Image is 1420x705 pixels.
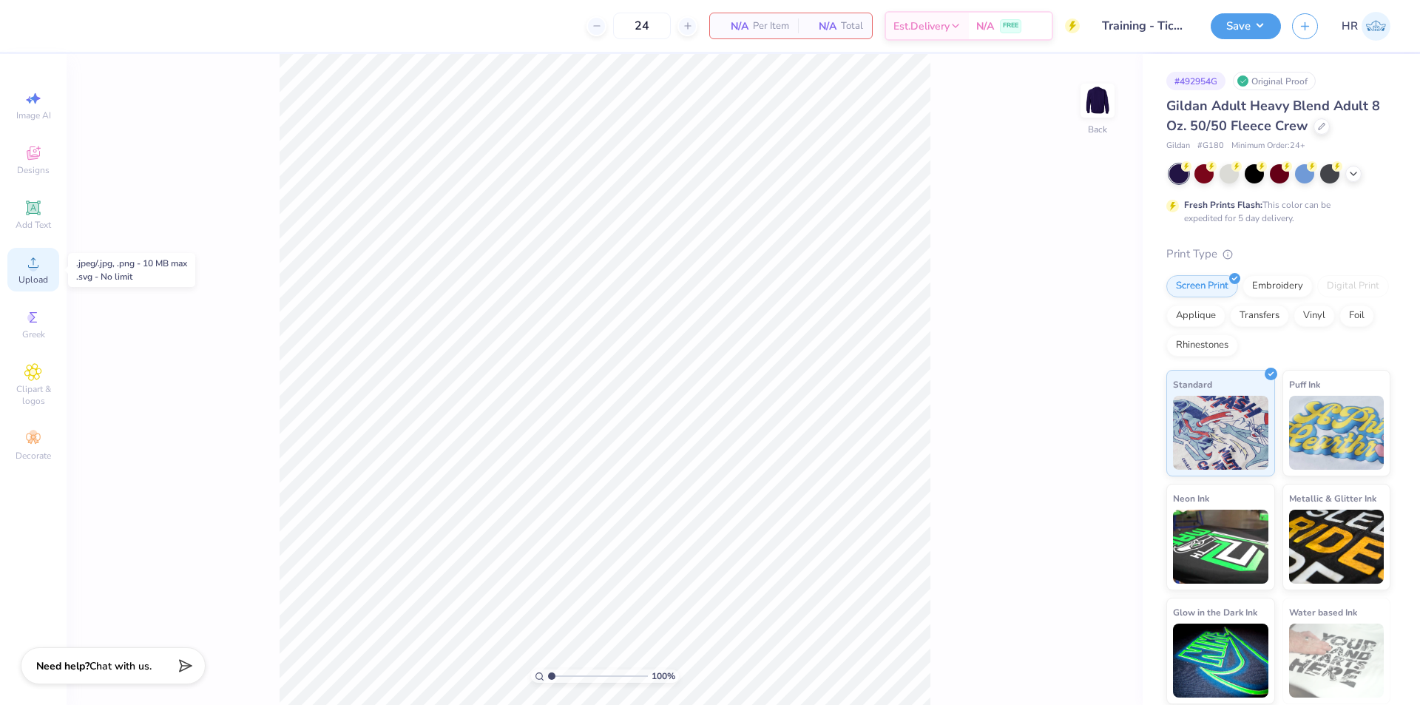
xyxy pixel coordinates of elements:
[16,109,51,121] span: Image AI
[613,13,671,39] input: – –
[1197,140,1224,152] span: # G180
[1166,305,1225,327] div: Applique
[76,270,187,283] div: .svg - No limit
[1231,140,1305,152] span: Minimum Order: 24 +
[1339,305,1374,327] div: Foil
[753,18,789,34] span: Per Item
[1242,275,1313,297] div: Embroidery
[976,18,994,34] span: N/A
[1317,275,1389,297] div: Digital Print
[1166,72,1225,90] div: # 492954G
[1211,13,1281,39] button: Save
[1230,305,1289,327] div: Transfers
[893,18,950,34] span: Est. Delivery
[1342,12,1390,41] a: HR
[1166,275,1238,297] div: Screen Print
[1184,198,1366,225] div: This color can be expedited for 5 day delivery.
[1166,140,1190,152] span: Gildan
[652,669,675,683] span: 100 %
[1083,86,1112,115] img: Back
[1003,21,1018,31] span: FREE
[7,383,59,407] span: Clipart & logos
[18,274,48,286] span: Upload
[16,450,51,462] span: Decorate
[22,328,45,340] span: Greek
[1184,199,1262,211] strong: Fresh Prints Flash:
[1289,624,1384,698] img: Water based Ink
[17,164,50,176] span: Designs
[1289,510,1384,584] img: Metallic & Glitter Ink
[89,659,152,673] span: Chat with us.
[807,18,836,34] span: N/A
[1362,12,1390,41] img: Hazel Del Rosario
[1342,18,1358,35] span: HR
[1173,510,1268,584] img: Neon Ink
[1091,11,1200,41] input: Untitled Design
[1166,97,1380,135] span: Gildan Adult Heavy Blend Adult 8 Oz. 50/50 Fleece Crew
[1173,604,1257,620] span: Glow in the Dark Ink
[841,18,863,34] span: Total
[1088,123,1107,136] div: Back
[1289,377,1320,392] span: Puff Ink
[719,18,748,34] span: N/A
[1289,396,1384,470] img: Puff Ink
[1173,490,1209,506] span: Neon Ink
[1233,72,1316,90] div: Original Proof
[1289,604,1357,620] span: Water based Ink
[1173,624,1268,698] img: Glow in the Dark Ink
[1166,334,1238,357] div: Rhinestones
[1173,377,1212,392] span: Standard
[1289,490,1376,506] span: Metallic & Glitter Ink
[76,257,187,270] div: .jpeg/.jpg, .png - 10 MB max
[16,219,51,231] span: Add Text
[36,659,89,673] strong: Need help?
[1173,396,1268,470] img: Standard
[1294,305,1335,327] div: Vinyl
[1166,246,1390,263] div: Print Type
